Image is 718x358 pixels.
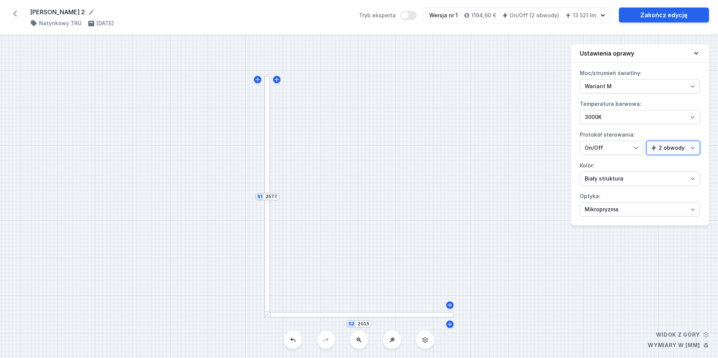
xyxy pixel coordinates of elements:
[580,129,700,155] label: Protokół sterowania:
[400,11,417,20] button: Tryb eksperta
[359,11,417,20] label: Tryb eksperta
[580,190,700,217] label: Optyka:
[580,141,643,155] select: Protokół sterowania:
[580,67,700,93] label: Moc/strumień świetlny:
[429,12,458,19] div: Wersja nr 1
[39,20,81,27] h4: Natynkowy TRU
[357,321,370,327] input: Wymiar [mm]
[571,44,709,63] button: Ustawienia oprawy
[510,12,559,19] h4: On/Off (2 obwody)
[580,171,700,186] select: Kolor:
[30,8,350,17] form: [PERSON_NAME] 2
[619,8,709,23] a: Zakończ edycję
[580,202,700,217] select: Optyka:
[88,8,95,16] button: Edytuj nazwę projektu
[471,12,496,19] h4: 1194,60 €
[580,159,700,186] label: Kolor:
[423,8,610,23] button: Wersja nr 11194,60 €On/Off (2 obwody)13 521 lm
[646,141,700,155] select: Protokół sterowania:
[580,110,700,124] select: Temperatura barwowa:
[580,49,634,58] h4: Ustawienia oprawy
[573,12,596,19] h4: 13 521 lm
[97,20,114,27] h4: [DATE]
[580,79,700,93] select: Moc/strumień świetlny:
[265,194,278,200] input: Wymiar [mm]
[580,98,700,124] label: Temperatura barwowa:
